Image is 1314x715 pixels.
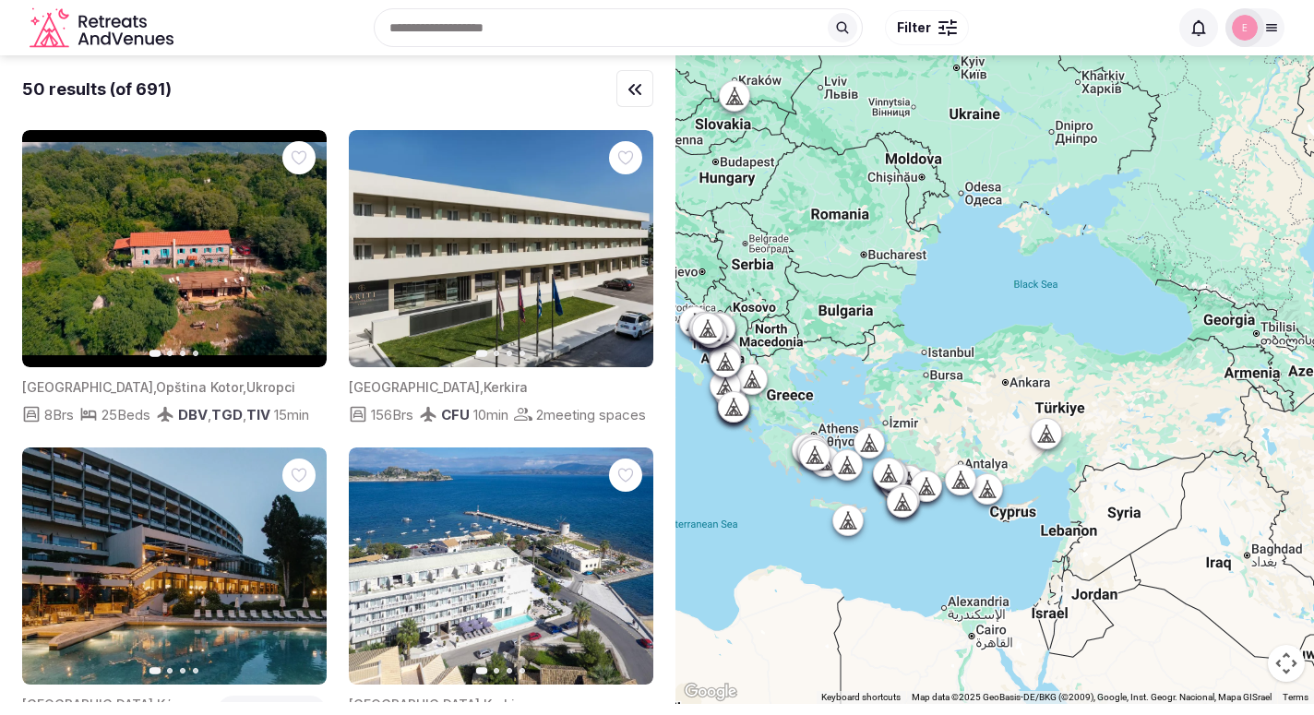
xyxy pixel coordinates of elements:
span: 25 Beds [102,405,150,424]
button: Go to slide 2 [167,668,173,673]
button: Go to slide 2 [494,351,499,356]
button: Go to slide 1 [149,667,161,674]
img: Featured image for venue [349,447,653,685]
img: Featured image for venue [349,130,653,367]
a: Visit the homepage [30,7,177,49]
button: Go to slide 1 [476,350,488,357]
button: Go to slide 3 [507,668,512,673]
div: 50 results (of 691) [22,77,172,101]
span: , [243,379,246,395]
span: 10 min [473,405,508,424]
span: , [480,379,484,395]
button: Go to slide 2 [494,668,499,673]
svg: Retreats and Venues company logo [30,7,177,49]
a: Terms (opens in new tab) [1283,692,1308,702]
img: embodywithmm.com [1232,15,1258,41]
span: , [153,697,157,712]
img: Featured image for venue [22,130,327,367]
button: Go to slide 3 [180,351,185,356]
span: DBV [178,406,208,423]
span: [GEOGRAPHIC_DATA] [349,379,480,395]
button: Go to slide 3 [180,668,185,673]
span: [GEOGRAPHIC_DATA] [22,379,153,395]
span: 15 min [274,405,309,424]
span: Ukropci [246,379,295,395]
img: Google [680,680,741,704]
span: TGD [211,406,243,423]
button: Filter [885,10,969,45]
button: Go to slide 1 [476,667,488,674]
button: Go to slide 3 [507,351,512,356]
button: Go to slide 1 [149,350,161,357]
span: [GEOGRAPHIC_DATA] [22,697,153,712]
button: Go to slide 4 [193,351,198,356]
span: [GEOGRAPHIC_DATA] [349,697,480,712]
span: Kerkira [484,697,528,712]
a: Open this area in Google Maps (opens a new window) [680,680,741,704]
span: CFU [441,406,470,423]
button: Go to slide 4 [520,351,525,356]
button: Go to slide 4 [193,668,198,673]
span: 8 Brs [44,405,74,424]
span: Opština Kotor [156,379,243,395]
span: Map data ©2025 GeoBasis-DE/BKG (©2009), Google, Inst. Geogr. Nacional, Mapa GISrael [912,692,1272,702]
img: Featured image for venue [22,447,327,685]
span: , [480,697,484,712]
span: , [153,379,156,395]
span: 156 Brs [371,405,413,424]
span: 2 meeting spaces [536,405,646,424]
button: Keyboard shortcuts [821,691,901,704]
span: Κέρκυρα [157,697,214,712]
button: Map camera controls [1268,645,1305,682]
span: Kerkira [484,379,528,395]
span: Filter [897,18,931,37]
span: TIV [246,406,270,423]
button: Go to slide 2 [167,351,173,356]
div: , , [178,405,270,424]
button: Go to slide 4 [520,668,525,673]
